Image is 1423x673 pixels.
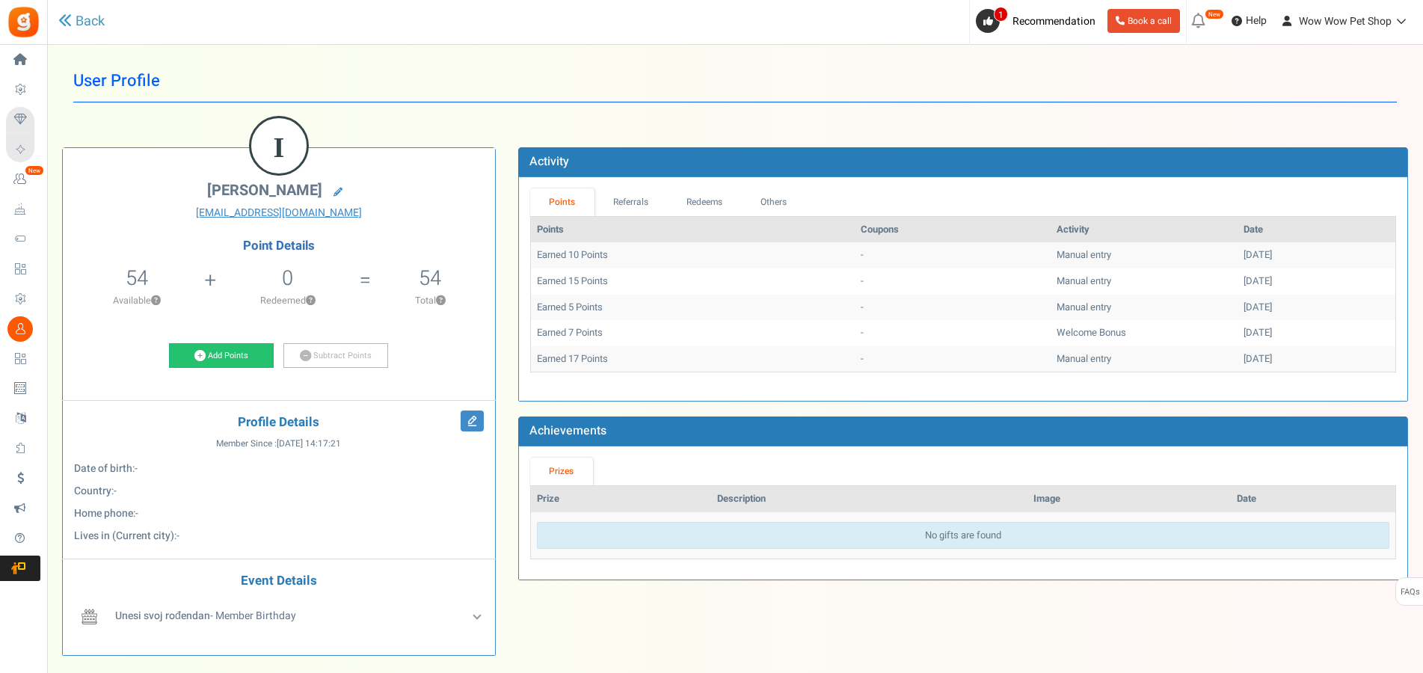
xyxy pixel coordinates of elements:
[1299,13,1392,29] span: Wow Wow Pet Shop
[1242,13,1267,28] span: Help
[1051,320,1238,346] td: Welcome Bonus
[1051,217,1238,243] th: Activity
[537,522,1389,550] div: No gifts are found
[976,9,1101,33] a: 1 Recommendation
[169,343,274,369] a: Add Points
[531,346,855,372] td: Earned 17 Points
[126,263,148,293] span: 54
[151,296,161,306] button: ?
[135,461,138,476] span: -
[855,268,1051,295] td: -
[994,7,1008,22] span: 1
[74,505,133,521] b: Home phone
[530,458,593,485] a: Prizes
[1244,274,1389,289] div: [DATE]
[855,217,1051,243] th: Coupons
[531,217,855,243] th: Points
[306,296,316,306] button: ?
[531,268,855,295] td: Earned 15 Points
[1400,578,1420,606] span: FAQs
[372,294,488,307] p: Total
[529,422,606,440] b: Achievements
[216,437,341,450] span: Member Since :
[115,608,210,624] b: Unesi svoj rođendan
[1244,301,1389,315] div: [DATE]
[1057,300,1111,314] span: Manual entry
[74,206,484,221] a: [EMAIL_ADDRESS][DOMAIN_NAME]
[531,486,711,512] th: Prize
[114,483,117,499] span: -
[1057,248,1111,262] span: Manual entry
[436,296,446,306] button: ?
[529,153,569,170] b: Activity
[74,484,484,499] p: :
[1231,486,1395,512] th: Date
[531,242,855,268] td: Earned 10 Points
[667,188,742,216] a: Redeems
[530,188,594,216] a: Points
[70,294,203,307] p: Available
[742,188,806,216] a: Others
[207,179,322,201] span: [PERSON_NAME]
[1027,486,1231,512] th: Image
[855,346,1051,372] td: -
[855,295,1051,321] td: -
[419,267,441,289] h5: 54
[1057,274,1111,288] span: Manual entry
[855,242,1051,268] td: -
[1244,326,1389,340] div: [DATE]
[1238,217,1395,243] th: Date
[594,188,668,216] a: Referrals
[74,461,132,476] b: Date of birth
[277,437,341,450] span: [DATE] 14:17:21
[855,320,1051,346] td: -
[531,295,855,321] td: Earned 5 Points
[1244,352,1389,366] div: [DATE]
[531,320,855,346] td: Earned 7 Points
[6,167,40,192] a: New
[1057,351,1111,366] span: Manual entry
[251,118,307,176] figcaption: I
[176,528,179,544] span: -
[218,294,357,307] p: Redeemed
[74,529,484,544] p: :
[25,165,44,176] em: New
[461,411,484,431] i: Edit Profile
[283,343,388,369] a: Subtract Points
[74,461,484,476] p: :
[1226,9,1273,33] a: Help
[282,267,293,289] h5: 0
[1205,9,1224,19] em: New
[1244,248,1389,262] div: [DATE]
[74,528,174,544] b: Lives in (Current city)
[7,5,40,39] img: Gratisfaction
[1012,13,1095,29] span: Recommendation
[711,486,1028,512] th: Description
[74,416,484,430] h4: Profile Details
[115,608,296,624] span: - Member Birthday
[1107,9,1180,33] a: Book a call
[135,505,138,521] span: -
[74,574,484,589] h4: Event Details
[74,506,484,521] p: :
[74,483,111,499] b: Country
[73,60,1397,102] h1: User Profile
[63,239,495,253] h4: Point Details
